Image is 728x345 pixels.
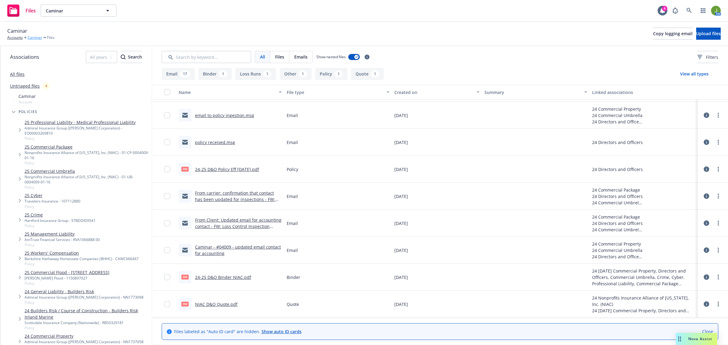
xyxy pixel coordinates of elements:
[592,166,643,172] div: 24 Directors and Officers
[715,139,722,146] a: more
[280,68,312,80] button: Other
[653,31,693,36] span: Copy logging email
[696,31,721,36] span: Upload files
[392,85,482,99] button: Created on
[195,301,238,307] a: NIAC D&O Quote.pdf
[25,174,149,185] div: Nonprofits Insurance Alliance of [US_STATE], Inc. (NIAC) - 01-UB-0004009-01-16
[195,274,251,280] a: 24-25 D&O Binder NIAC.pdf
[181,302,189,306] span: pdf
[181,167,189,171] span: pdf
[287,139,298,146] span: Email
[287,166,298,172] span: Policy
[25,168,149,174] a: 25 Commercial Umbrella
[482,85,590,99] button: Summary
[19,93,36,99] span: Caminar
[592,241,643,247] div: 24 Commercial Property
[592,139,643,146] div: 24 Directors and Officers
[394,166,408,172] span: [DATE]
[25,212,96,218] a: 25 Crime
[180,71,190,77] div: 17
[394,112,408,119] span: [DATE]
[25,237,100,242] div: AmTrust Financial Services - RVA1066888 00
[284,85,392,99] button: File type
[287,301,299,307] span: Quote
[5,2,38,19] a: Files
[25,218,96,223] div: Hartford Insurance Group - 57BDDID9541
[164,112,170,118] input: Toggle Row Selected
[394,139,408,146] span: [DATE]
[25,185,149,190] span: Policy
[164,193,170,199] input: Toggle Row Selected
[394,301,408,307] span: [DATE]
[592,112,643,119] div: 24 Commercial Umbrella
[25,250,139,256] a: 25 Workers' Compensation
[25,192,80,199] a: 25 Cyber
[592,89,695,95] div: Linked associations
[164,220,170,226] input: Toggle Row Selected
[697,51,718,63] button: Filters
[25,333,143,339] a: 24 Commercial Property
[219,71,227,77] div: 1
[25,339,143,344] div: Admiral Insurance Group ([PERSON_NAME] Corporation) - NN1737058
[287,220,298,226] span: Email
[25,119,149,126] a: 25 Professional Liability - Medical Professional Liability
[7,27,27,35] span: Caminar
[669,5,681,17] a: Report a Bug
[299,71,307,77] div: 1
[25,320,149,325] div: Scottsdale Insurance Company (Nationwide) - RBS0329181
[121,51,142,63] div: Search
[176,85,284,99] button: Name
[7,35,23,40] a: Accounts
[25,269,110,276] a: 25 Commercial Flood - [STREET_ADDRESS]
[592,253,643,260] div: 24 Directors and Officers
[121,55,126,59] svg: Search
[25,295,143,300] div: Admiral Insurance Group ([PERSON_NAME] Corporation) - NN1773098
[294,54,308,60] span: Emails
[287,193,298,199] span: Email
[162,51,251,63] input: Search by keyword...
[25,276,110,281] div: [PERSON_NAME] Flood - 1150897927
[676,333,683,345] div: Drag to move
[261,329,302,334] a: Show auto ID cards
[25,199,80,204] div: Travelers Insurance - 107112880
[670,68,718,80] button: View all types
[25,300,143,305] span: Policy
[715,166,722,173] a: more
[235,68,276,80] button: Loss Runs
[592,193,643,199] div: 24 Directors and Officers
[25,136,149,141] span: Policy
[25,126,149,136] div: Admiral Insurance Group ([PERSON_NAME] Corporation) - EO00003269810
[25,288,143,295] a: 24 General Liability - Builders Risk
[592,106,643,112] div: 24 Commercial Property
[715,193,722,200] a: more
[179,89,275,95] div: Name
[25,160,149,166] span: Policy
[195,244,281,256] a: Caminar - #04009 - updated email contact for accounting
[592,226,643,233] div: 24 Commercial Umbrella
[697,54,718,60] span: Filters
[195,139,235,145] a: policy received.msg
[25,8,36,13] span: Files
[164,274,170,280] input: Toggle Row Selected
[10,53,39,61] span: Associations
[287,112,298,119] span: Email
[697,5,709,17] a: Switch app
[394,89,473,95] div: Created on
[592,247,643,253] div: 24 Commercial Umbrella
[653,28,693,40] button: Copy logging email
[164,247,170,253] input: Toggle Row Selected
[28,35,42,40] a: Caminar
[198,68,232,80] button: Binder
[25,281,110,286] span: Policy
[25,204,80,209] span: Policy
[275,54,284,60] span: Files
[25,231,100,237] a: 25 Management Liability
[195,217,281,236] a: From Client: Updated email for accounting contact - FW: Loss Control Inspection Ordered (04009) -...
[715,112,722,119] a: more
[662,6,667,11] div: 4
[25,223,96,228] span: Policy
[683,5,695,17] a: Search
[25,150,149,160] div: Nonprofits Insurance Alliance of [US_STATE], Inc. (NIAC) - 01-CP-0004009-01-16
[351,68,384,80] button: Quote
[10,71,25,77] a: All files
